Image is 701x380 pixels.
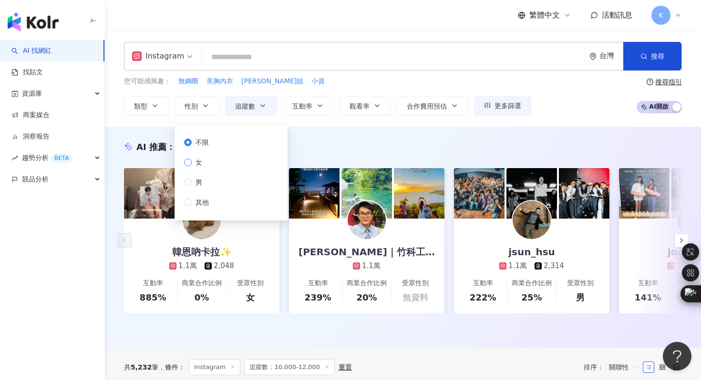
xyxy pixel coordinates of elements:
[567,279,594,288] div: 受眾性別
[470,291,496,303] div: 222%
[11,155,18,161] span: rise
[348,201,386,239] img: KOL Avatar
[589,53,597,60] span: environment
[192,157,206,168] span: 女
[341,168,392,219] img: post-image
[659,10,663,20] span: K
[175,96,219,115] button: 性別
[311,76,325,87] button: 小資
[11,68,43,77] a: 找貼文
[237,279,264,288] div: 受眾性別
[214,261,234,271] div: 2,048
[178,77,198,86] span: 無鋼圈
[225,96,277,115] button: 追蹤數
[131,363,152,371] span: 5,232
[677,261,689,271] div: 1萬
[282,96,334,115] button: 互動率
[178,76,199,87] button: 無鋼圈
[529,10,560,20] span: 繁體中文
[635,291,661,303] div: 141%
[340,96,391,115] button: 觀看率
[339,363,352,371] div: 重置
[576,291,585,303] div: 男
[206,77,233,86] span: 美胸內衣
[508,261,527,271] div: 1.1萬
[609,360,638,375] span: 關聯性
[292,102,312,110] span: 互動率
[544,261,564,271] div: 2,314
[8,12,59,31] img: logo
[602,10,632,20] span: 活動訊息
[143,279,163,288] div: 互動率
[599,52,623,60] div: 台灣
[289,245,444,259] div: [PERSON_NAME]｜竹科工程師x旅食時光｜[GEOGRAPHIC_DATA]
[350,102,370,110] span: 觀看率
[124,96,169,115] button: 類型
[185,102,198,110] span: 性別
[195,291,209,303] div: 0%
[124,219,279,313] a: 韓恩吶卡拉✨1.1萬2,048互動率885%商業合作比例0%受眾性別女
[158,363,185,371] span: 條件 ：
[241,76,304,87] button: [PERSON_NAME]姐
[244,359,335,375] span: 追蹤數：10,000-12,000
[178,261,197,271] div: 1.1萬
[454,219,609,313] a: jsun_hsu1.1萬2,314互動率222%商業合作比例25%受眾性別男
[134,102,147,110] span: 類型
[559,168,609,219] img: post-image
[11,110,50,120] a: 商案媒合
[655,78,682,86] div: 搜尋指引
[235,102,255,110] span: 追蹤數
[308,279,328,288] div: 互動率
[140,291,166,303] div: 885%
[192,137,213,148] span: 不限
[651,52,664,60] span: 搜尋
[407,102,447,110] span: 合作費用預估
[454,168,505,219] img: post-image
[22,147,72,169] span: 趨勢分析
[402,291,428,303] div: 無資料
[189,359,240,375] span: Instagram
[495,102,521,110] span: 更多篩選
[619,168,670,219] img: post-image
[192,197,213,208] span: 其他
[124,77,171,86] span: 您可能感興趣：
[362,261,381,271] div: 1.1萬
[11,46,52,56] a: searchAI 找網紅
[521,291,542,303] div: 25%
[22,83,42,104] span: 資源庫
[206,76,234,87] button: 美胸內衣
[51,153,72,163] div: BETA
[512,279,552,288] div: 商業合作比例
[506,168,557,219] img: post-image
[11,132,50,141] a: 洞察報告
[474,96,531,115] button: 更多篩選
[311,77,325,86] span: 小資
[289,168,340,219] img: post-image
[663,342,691,370] iframe: Help Scout Beacon - Open
[136,141,227,153] div: AI 推薦 ：
[473,279,493,288] div: 互動率
[124,168,175,219] img: post-image
[394,168,444,219] img: post-image
[584,360,643,375] div: 排序：
[124,363,158,371] div: 共 筆
[192,177,206,188] span: 男
[623,42,681,70] button: 搜尋
[241,77,303,86] span: [PERSON_NAME]姐
[289,219,444,313] a: [PERSON_NAME]｜竹科工程師x旅食時光｜[GEOGRAPHIC_DATA]1.1萬互動率239%商業合作比例20%受眾性別無資料
[246,291,255,303] div: 女
[132,49,184,64] div: Instagram
[638,279,658,288] div: 互動率
[347,279,387,288] div: 商業合作比例
[22,169,49,190] span: 競品分析
[513,201,551,239] img: KOL Avatar
[182,279,222,288] div: 商業合作比例
[163,245,241,259] div: 韓恩吶卡拉✨
[397,96,468,115] button: 合作費用預估
[499,245,565,259] div: jsun_hsu
[647,79,653,85] span: question-circle
[305,291,331,303] div: 239%
[402,279,429,288] div: 受眾性別
[356,291,377,303] div: 20%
